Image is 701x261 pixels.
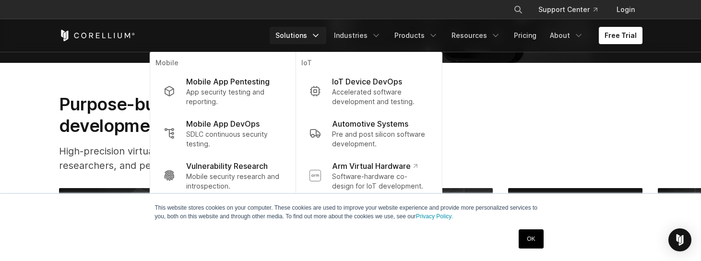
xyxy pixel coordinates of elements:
div: Navigation Menu [270,27,642,44]
p: IoT [301,58,436,70]
a: Mobile App Pentesting App security testing and reporting. [155,70,289,112]
div: Open Intercom Messenger [668,228,691,251]
a: Mobile App DevOps SDLC continuous security testing. [155,112,289,154]
a: Corellium Home [59,30,135,41]
button: Search [510,1,527,18]
a: OK [519,229,543,249]
div: Navigation Menu [502,1,642,18]
p: Mobile [155,58,289,70]
a: Pricing [508,27,542,44]
a: Privacy Policy. [416,213,453,220]
a: Support Center [531,1,605,18]
a: Industries [328,27,387,44]
p: Vulnerability Research [186,160,268,172]
a: About [544,27,589,44]
a: Automotive Systems Pre and post silicon software development. [301,112,436,154]
a: Free Trial [599,27,642,44]
p: Pre and post silicon software development. [332,130,428,149]
a: Login [609,1,642,18]
p: Accelerated software development and testing. [332,87,428,107]
h2: Purpose-built solutions for research, development, and testing. [59,94,386,136]
a: Vulnerability Research Mobile security research and introspection. [155,154,289,197]
p: IoT Device DevOps [332,76,402,87]
a: IoT Device DevOps Accelerated software development and testing. [301,70,436,112]
a: Arm Virtual Hardware Software-hardware co-design for IoT development. [301,154,436,197]
p: Mobile security research and introspection. [186,172,282,191]
a: Products [389,27,444,44]
p: Automotive Systems [332,118,408,130]
p: Software-hardware co-design for IoT development. [332,172,428,191]
a: Solutions [270,27,326,44]
a: Resources [446,27,506,44]
p: High-precision virtual devices for software developers, security researchers, and pentesting teams. [59,144,386,173]
p: Mobile App DevOps [186,118,260,130]
p: SDLC continuous security testing. [186,130,282,149]
p: Arm Virtual Hardware [332,160,417,172]
p: App security testing and reporting. [186,87,282,107]
p: This website stores cookies on your computer. These cookies are used to improve your website expe... [155,203,547,221]
p: Mobile App Pentesting [186,76,270,87]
